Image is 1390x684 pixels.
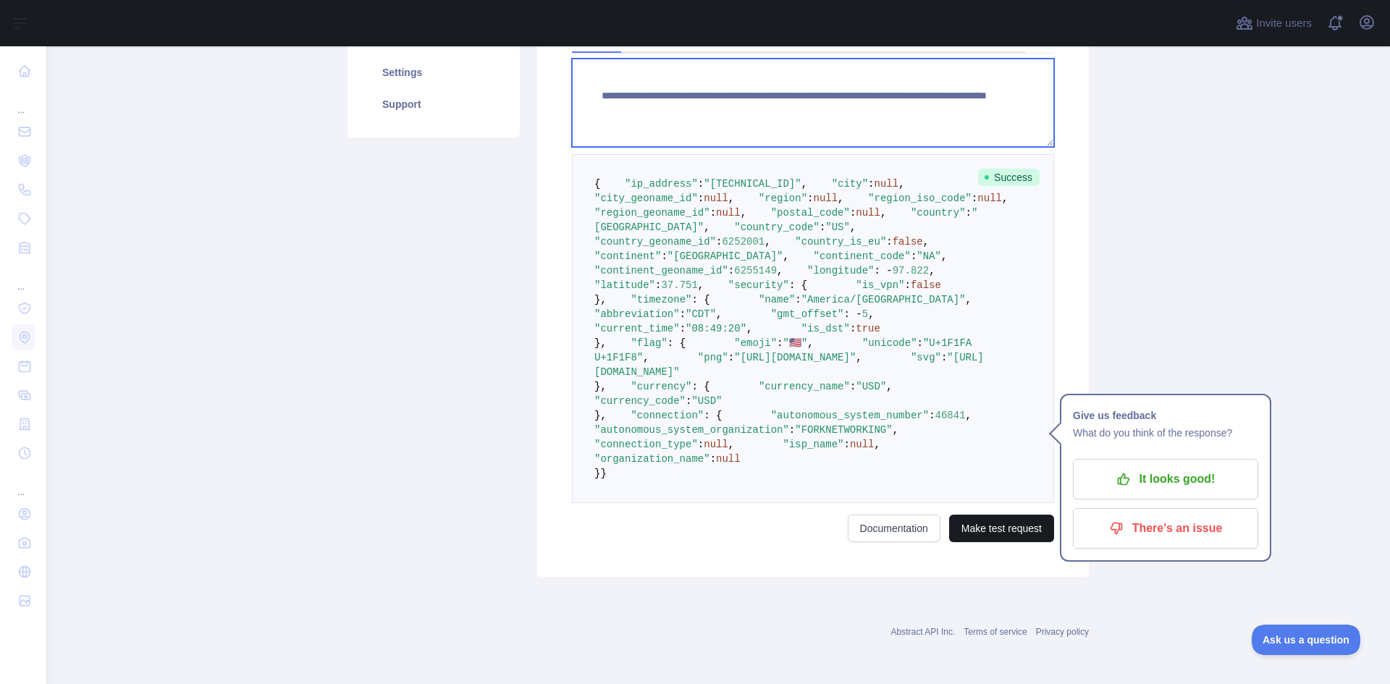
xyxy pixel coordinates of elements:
[893,424,898,436] span: ,
[12,469,35,498] div: ...
[716,207,741,219] span: null
[704,410,722,421] span: : {
[843,439,849,450] span: :
[850,439,875,450] span: null
[771,308,844,320] span: "gmt_offset"
[789,279,807,291] span: : {
[850,221,856,233] span: ,
[722,236,764,248] span: 6252001
[667,337,686,349] span: : {
[862,337,917,349] span: "unicode"
[594,468,600,479] span: }
[856,279,904,291] span: "is_vpn"
[868,178,874,190] span: :
[868,308,874,320] span: ,
[807,193,813,204] span: :
[704,178,801,190] span: "[TECHNICAL_ID]"
[838,193,843,204] span: ,
[929,265,935,276] span: ,
[1073,407,1258,424] h1: Give us feedback
[698,352,728,363] span: "png"
[594,323,680,334] span: "current_time"
[661,279,697,291] span: 37.751
[12,87,35,116] div: ...
[698,178,704,190] span: :
[783,250,788,262] span: ,
[365,88,502,120] a: Support
[594,279,655,291] span: "latitude"
[728,279,789,291] span: "security"
[856,381,886,392] span: "USD"
[631,381,691,392] span: "currency"
[728,352,734,363] span: :
[667,250,783,262] span: "[GEOGRAPHIC_DATA]"
[832,178,868,190] span: "city"
[594,308,680,320] span: "abbreviation"
[795,294,801,305] span: :
[893,236,923,248] span: false
[820,221,825,233] span: :
[728,265,734,276] span: :
[813,193,838,204] span: null
[1073,424,1258,442] p: What do you think of the response?
[698,279,704,291] span: ,
[734,265,777,276] span: 6255149
[704,221,709,233] span: ,
[966,207,972,219] span: :
[972,193,977,204] span: :
[875,265,893,276] span: : -
[631,410,704,421] span: "connection"
[886,236,892,248] span: :
[686,323,746,334] span: "08:49:20"
[1256,15,1312,32] span: Invite users
[941,352,947,363] span: :
[848,515,940,542] a: Documentation
[795,236,886,248] span: "country_is_eu"
[777,337,783,349] span: :
[686,308,716,320] span: "CDT"
[655,279,661,291] span: :
[949,515,1054,542] button: Make test request
[643,352,649,363] span: ,
[977,193,1002,204] span: null
[875,439,880,450] span: ,
[594,178,600,190] span: {
[891,627,956,637] a: Abstract API Inc.
[594,453,710,465] span: "organization_name"
[734,337,777,349] span: "emoji"
[862,308,868,320] span: 5
[868,193,972,204] span: "region_iso_code"
[594,410,607,421] span: },
[1002,193,1008,204] span: ,
[856,207,880,219] span: null
[771,410,929,421] span: "autonomous_system_number"
[728,439,734,450] span: ,
[680,308,686,320] span: :
[825,221,850,233] span: "US"
[698,193,704,204] span: :
[844,308,862,320] span: : -
[850,323,856,334] span: :
[594,424,789,436] span: "autonomous_system_organization"
[1084,467,1247,491] p: It looks good!
[875,178,899,190] span: null
[746,323,752,334] span: ,
[966,294,972,305] span: ,
[1252,625,1361,655] iframe: Toggle Customer Support
[850,207,856,219] span: :
[594,294,607,305] span: },
[783,439,843,450] span: "isp_name"
[12,263,35,292] div: ...
[917,250,941,262] span: "NA"
[911,207,966,219] span: "country"
[911,250,917,262] span: :
[850,381,856,392] span: :
[1233,12,1315,35] button: Invite users
[594,439,698,450] span: "connection_type"
[923,236,929,248] span: ,
[594,250,661,262] span: "continent"
[801,323,850,334] span: "is_dst"
[716,453,741,465] span: null
[365,56,502,88] a: Settings
[771,207,850,219] span: "postal_code"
